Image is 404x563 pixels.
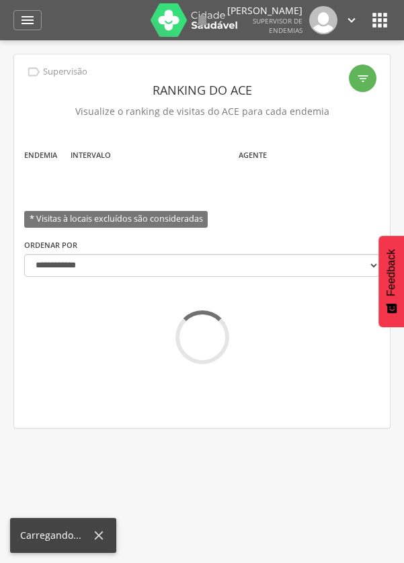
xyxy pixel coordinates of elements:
i:  [356,72,370,85]
div: Filtro [349,64,376,92]
a:  [344,6,359,34]
i:  [344,13,359,28]
i:  [26,64,41,79]
span: * Visitas à locais excluídos são consideradas [24,211,208,228]
a:  [13,10,42,30]
span: Supervisor de Endemias [253,16,302,35]
header: Ranking do ACE [24,78,380,102]
p: Visualize o ranking de visitas do ACE para cada endemia [24,102,380,121]
label: Intervalo [71,150,111,161]
span: Feedback [385,249,397,296]
label: Agente [239,150,267,161]
a:  [194,6,210,34]
p: [PERSON_NAME] [227,6,302,15]
div: Carregando... [20,529,91,542]
i:  [194,12,210,28]
i:  [369,9,391,31]
label: Endemia [24,150,57,161]
i:  [19,12,36,28]
label: Ordenar por [24,240,77,251]
p: Supervisão [43,67,87,77]
button: Feedback - Mostrar pesquisa [378,236,404,327]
